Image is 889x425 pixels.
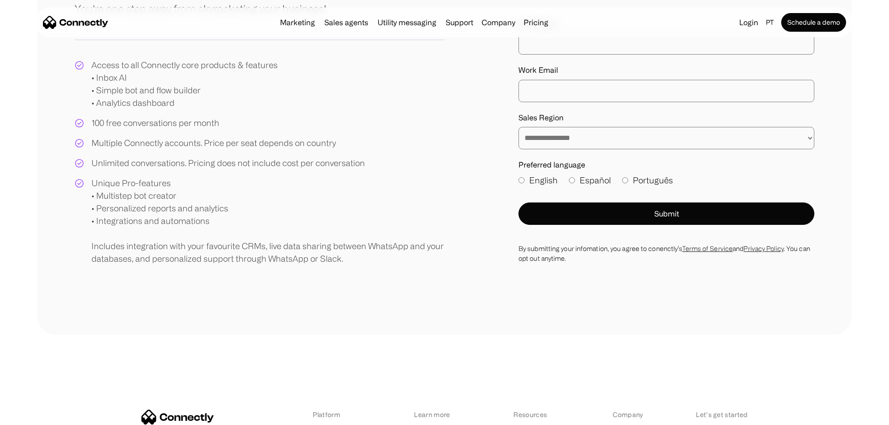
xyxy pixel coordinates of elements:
[442,19,477,26] a: Support
[622,174,673,187] label: Português
[321,19,372,26] a: Sales agents
[91,177,445,265] div: Unique Pro-features • Multistep bot creator • Personalized reports and analytics • Integrations a...
[91,117,219,129] div: 100 free conversations per month
[520,19,552,26] a: Pricing
[518,160,814,169] label: Preferred language
[781,13,846,32] a: Schedule a demo
[9,408,56,422] aside: Language selected: Português (Brasil)
[743,245,783,252] a: Privacy Policy
[414,410,463,419] div: Learn more
[613,410,645,419] div: Company
[518,202,814,225] button: Submit
[276,19,319,26] a: Marketing
[91,137,336,149] div: Multiple Connectly accounts. Price per seat depends on country
[91,59,278,109] div: Access to all Connectly core products & features • Inbox AI • Simple bot and flow builder • Analy...
[43,15,108,29] a: home
[766,16,774,29] div: pt
[518,244,814,263] div: By submitting your infomation, you agree to conenctly’s and . You can opt out anytime.
[622,177,628,183] input: Português
[682,245,733,252] a: Terms of Service
[569,177,575,183] input: Español
[518,66,814,75] label: Work Email
[762,16,779,29] div: pt
[696,410,748,419] div: Let’s get started
[479,16,518,29] div: Company
[91,157,365,169] div: Unlimited conversations. Pricing does not include cost per conversation
[374,19,440,26] a: Utility messaging
[518,177,525,183] input: English
[518,174,558,187] label: English
[569,174,611,187] label: Español
[313,410,364,419] div: Platform
[19,409,56,422] ul: Language list
[513,410,562,419] div: Resources
[735,16,762,29] a: Login
[482,16,515,29] div: Company
[518,113,814,122] label: Sales Region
